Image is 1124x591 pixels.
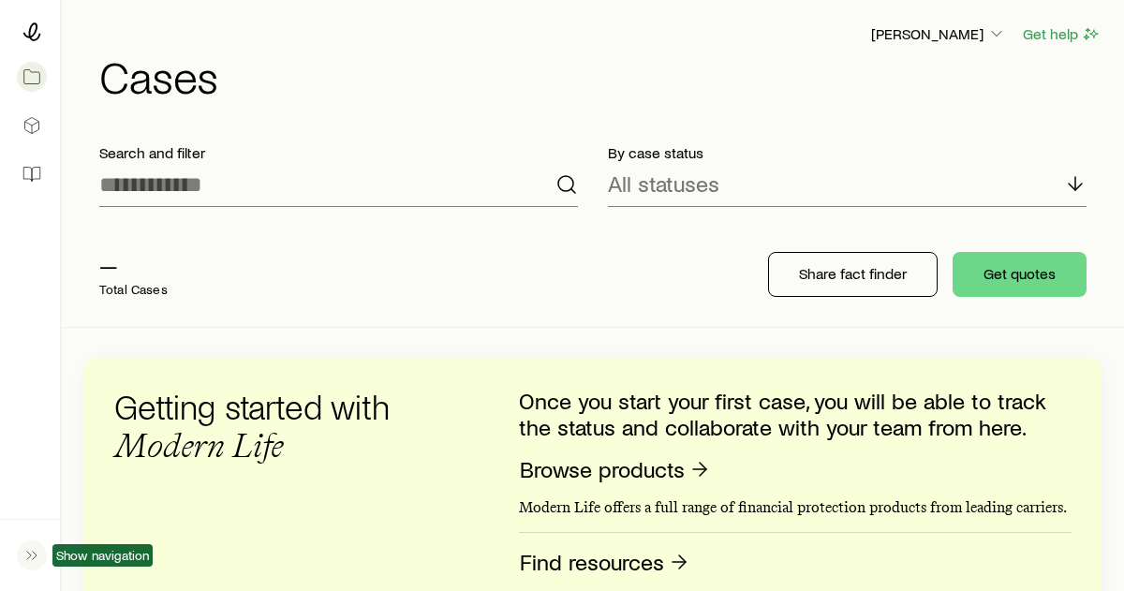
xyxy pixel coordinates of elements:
[519,498,1072,517] p: Modern Life offers a full range of financial protection products from leading carriers.
[99,53,1102,98] h1: Cases
[7,132,56,152] button: Log in
[114,388,414,465] h3: Getting started with
[7,81,274,98] div: Hello! Please Log In
[56,548,149,563] span: Show navigation
[99,252,168,278] p: —
[519,548,691,577] a: Find resources
[1022,23,1102,45] button: Get help
[7,133,56,149] a: Log in
[7,7,136,31] img: logo
[519,455,712,484] a: Browse products
[114,425,284,465] span: Modern Life
[953,252,1087,297] button: Get quotes
[519,388,1072,440] p: Once you start your first case, you will be able to track the status and collaborate with your te...
[608,170,719,197] p: All statuses
[870,23,1007,46] button: [PERSON_NAME]
[608,143,1087,162] p: By case status
[99,143,578,162] p: Search and filter
[871,24,1006,43] p: [PERSON_NAME]
[7,98,274,132] div: You will be redirected to our universal log in page.
[799,264,907,283] p: Share fact finder
[99,282,168,297] p: Total Cases
[768,252,938,297] button: Share fact finder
